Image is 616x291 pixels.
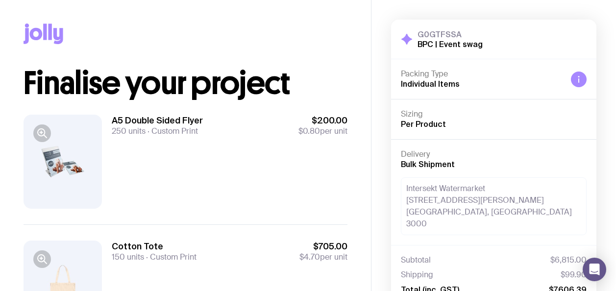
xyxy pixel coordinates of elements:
[112,252,144,262] span: 150 units
[583,258,606,281] div: Open Intercom Messenger
[401,69,563,79] h4: Packing Type
[401,160,455,169] span: Bulk Shipment
[298,115,347,126] span: $200.00
[299,252,347,262] span: per unit
[299,241,347,252] span: $705.00
[401,109,587,119] h4: Sizing
[401,177,587,235] div: Intersekt Watermarket [STREET_ADDRESS][PERSON_NAME] [GEOGRAPHIC_DATA], [GEOGRAPHIC_DATA] 3000
[401,120,446,128] span: Per Product
[401,79,460,88] span: Individual Items
[298,126,347,136] span: per unit
[299,252,320,262] span: $4.70
[418,39,483,49] h2: BPC | Event swag
[112,241,197,252] h3: Cotton Tote
[144,252,197,262] span: Custom Print
[561,270,587,280] span: $99.90
[146,126,198,136] span: Custom Print
[418,29,483,39] h3: G0GTFSSA
[550,255,587,265] span: $6,815.00
[112,115,203,126] h3: A5 Double Sided Flyer
[298,126,320,136] span: $0.80
[401,149,587,159] h4: Delivery
[401,270,433,280] span: Shipping
[401,255,431,265] span: Subtotal
[24,68,347,99] h1: Finalise your project
[112,126,146,136] span: 250 units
